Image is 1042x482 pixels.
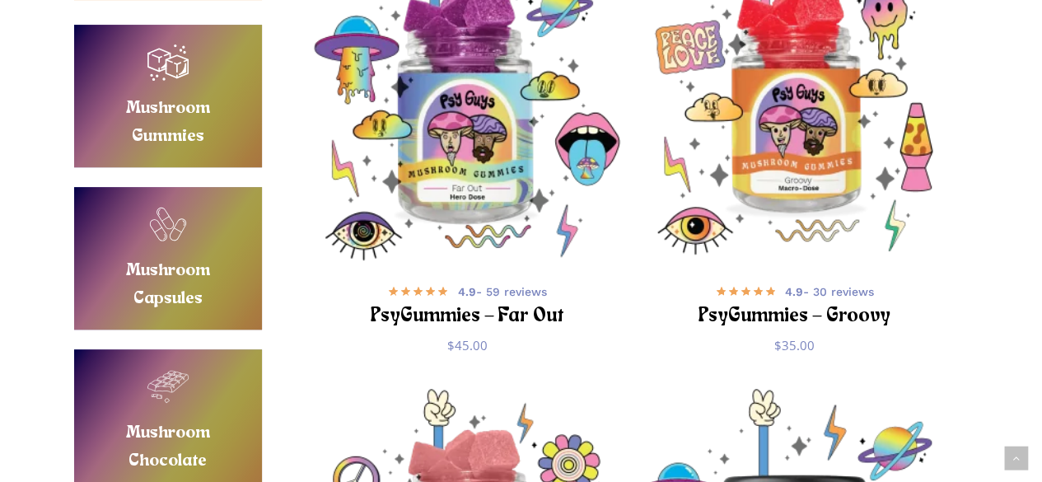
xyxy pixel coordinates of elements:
[774,337,815,353] bdi: 35.00
[657,302,931,332] h2: PsyGummies – Groovy
[785,283,874,300] span: - 30 reviews
[774,337,782,353] span: $
[330,281,604,325] a: 4.9- 59 reviews PsyGummies – Far Out
[330,302,604,332] h2: PsyGummies – Far Out
[657,281,931,325] a: 4.9- 30 reviews PsyGummies – Groovy
[457,285,475,298] b: 4.9
[446,337,487,353] bdi: 45.00
[785,285,803,298] b: 4.9
[457,283,546,300] span: - 59 reviews
[1004,447,1028,470] a: Back to top
[446,337,454,353] span: $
